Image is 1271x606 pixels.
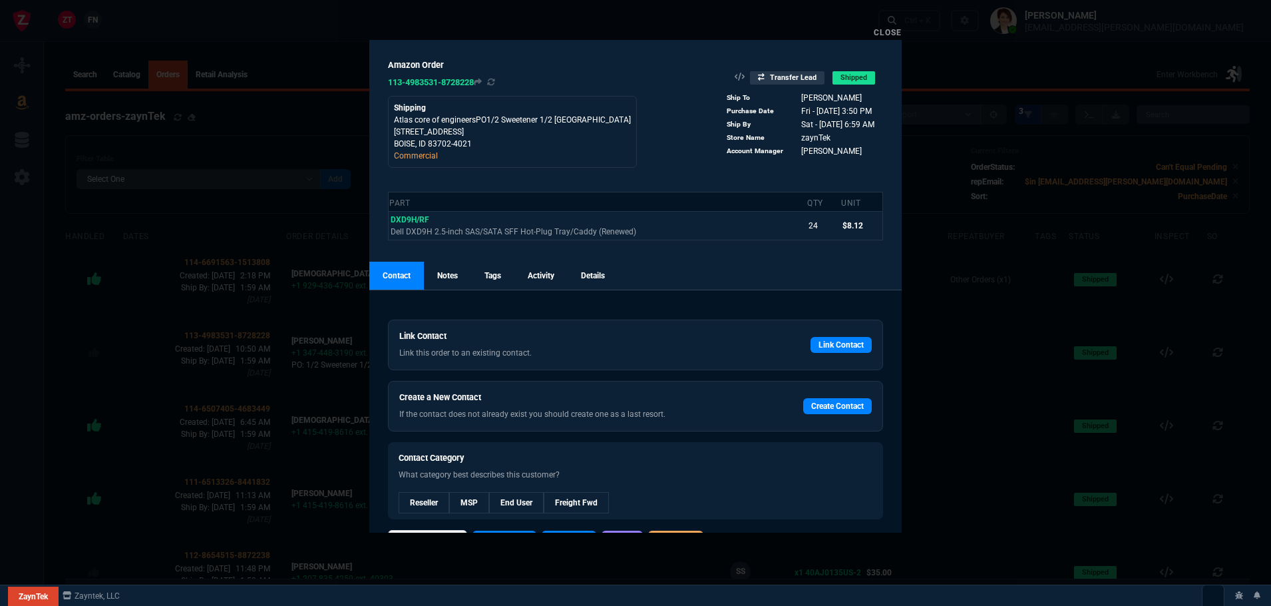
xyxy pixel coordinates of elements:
p: [STREET_ADDRESS] [394,126,631,138]
h6: Create a New Contact [399,392,750,403]
span: Rep assigned to this order [801,147,862,156]
p: What category best describes this customer? [399,469,872,481]
tr: Rep assigned to this order [726,145,884,158]
span: Shipped [832,71,875,85]
td: Purchase Date [726,105,789,118]
span: Rep assigned to this order [801,133,830,143]
h6: Link Contact [399,331,750,342]
th: Qty [807,192,840,211]
span: Latest Ship Date [801,120,874,129]
a: -- [449,492,489,513]
span: Date order was placed [801,107,872,116]
tr: Buyer Name [726,91,884,105]
a: Notes [424,262,471,290]
tr: Date order was placed [726,105,884,118]
td: Store Name [726,131,789,145]
p: BOISE, ID 83702-4021 [394,138,631,150]
p: If the contact does not already exist you should create one as a last resort. [399,408,750,420]
a: -- [489,492,544,513]
h5: Amazon Order [388,59,637,71]
td: Account Manager [726,145,789,158]
h6: Contact Category [399,453,872,463]
a: -- [399,492,449,513]
th: Part [389,192,807,211]
a: msbcCompanyName [59,590,124,602]
p: Commercial [394,150,631,162]
p: Atlas core of engineersPO1/2 Sweetener 1/2 [GEOGRAPHIC_DATA] [394,114,631,126]
span: DXD9H/RF [391,215,429,224]
td: $8.12 [840,211,882,240]
a: Create Contact [803,398,872,414]
a: Contact [369,262,424,290]
td: Ship By [726,118,789,131]
p: Shipping [394,102,631,114]
tr: Latest Ship Date [726,118,884,131]
tr: Rep assigned to this order [726,131,884,145]
a: Link Contact [811,337,872,353]
h6: 113-4983531-8728228 [388,77,637,88]
span: Buyer Name [801,93,862,103]
p: Dell DXD9H 2.5-inch SAS/SATA SFF Hot-Plug Tray/Caddy (Renewed) [391,226,805,238]
td: Ship To [726,91,789,105]
td: 24 [807,211,840,240]
th: Unit [840,192,882,211]
a: Tags [471,262,514,290]
a: -- [544,492,609,513]
a: Details [568,262,618,290]
p: Link this order to an existing contact. [399,347,750,359]
span: Transfer Lead [750,71,824,85]
a: Close [874,28,902,37]
a: Activity [514,262,568,290]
